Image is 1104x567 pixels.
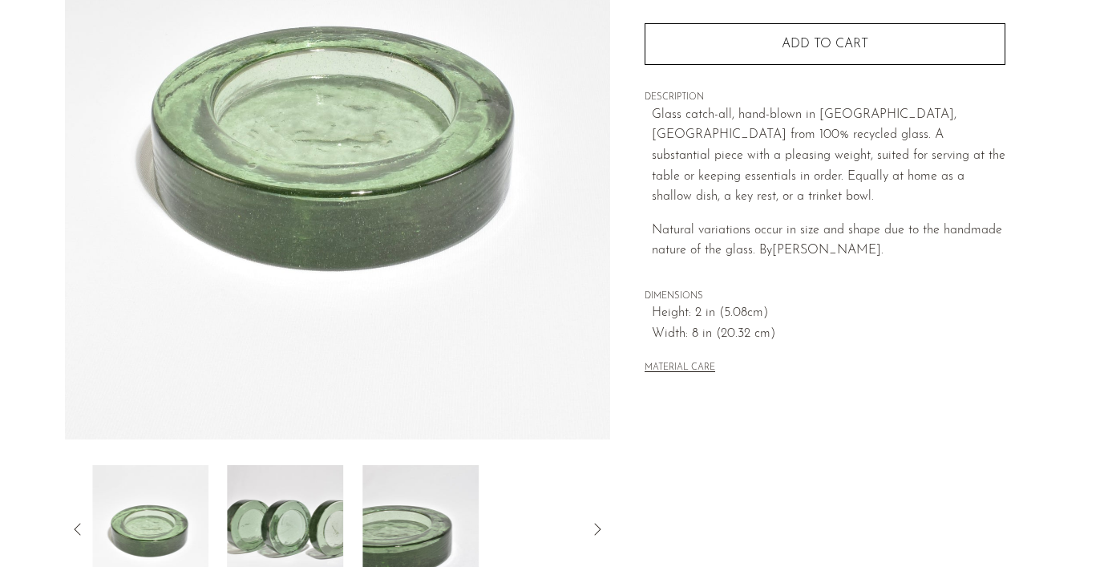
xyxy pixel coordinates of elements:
span: Height: 2 in (5.08cm) [652,303,1005,324]
p: Glass catch-all, hand-blown in [GEOGRAPHIC_DATA], [GEOGRAPHIC_DATA] from 100% recycled glass. A s... [652,105,1005,208]
button: MATERIAL CARE [645,362,715,375]
button: Add to cart [645,23,1005,65]
span: DIMENSIONS [645,290,1005,304]
span: DESCRIPTION [645,91,1005,105]
span: Add to cart [782,38,868,51]
span: Width: 8 in (20.32 cm) [652,324,1005,345]
span: Natural variations occur in size and shape due to the handmade nature of the glass. By [PERSON_NA... [652,224,1002,257]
